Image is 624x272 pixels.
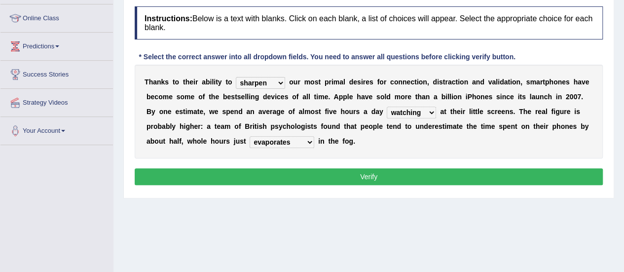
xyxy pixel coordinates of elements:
b: t [444,108,446,116]
b: h [523,108,527,116]
b: v [262,108,266,116]
b: i [553,108,555,116]
b: o [159,108,164,116]
b: u [294,78,298,86]
b: u [349,108,353,116]
b: o [553,78,558,86]
b: v [329,108,333,116]
b: i [466,93,468,101]
b: m [530,78,536,86]
a: Strategy Videos [0,89,113,114]
b: n [163,108,168,116]
b: o [158,93,163,101]
a: Success Stories [0,61,113,85]
b: d [349,78,354,86]
b: a [472,78,476,86]
b: i [193,78,195,86]
b: t [225,78,228,86]
b: f [377,78,379,86]
b: n [157,78,161,86]
b: t [183,78,185,86]
b: i [500,93,502,101]
b: c [452,78,456,86]
b: e [241,93,245,101]
b: i [574,108,576,116]
b: . [513,108,515,116]
b: a [364,108,367,116]
b: v [582,78,586,86]
b: e [562,78,566,86]
b: s [488,93,492,101]
b: b [166,122,170,130]
b: t [319,108,321,116]
b: u [559,108,564,116]
b: e [479,108,483,116]
b: r [297,78,300,86]
b: a [375,108,379,116]
button: Verify [135,168,603,185]
a: Your Account [0,117,113,142]
b: s [222,108,226,116]
b: e [484,93,488,101]
b: t [415,93,418,101]
b: i [327,108,329,116]
b: . [328,93,330,101]
b: h [417,93,422,101]
b: b [441,93,445,101]
b: m [163,93,169,101]
b: a [422,93,426,101]
b: o [460,78,464,86]
b: f [325,108,327,116]
b: o [512,78,516,86]
b: o [228,78,232,86]
b: h [340,108,345,116]
b: s [357,78,361,86]
b: s [376,93,380,101]
b: i [445,93,447,101]
b: o [198,93,203,101]
b: n [516,78,520,86]
b: s [315,108,319,116]
b: r [540,78,543,86]
b: b [206,78,210,86]
b: l [212,78,214,86]
b: e [190,93,194,101]
b: o [453,93,458,101]
b: i [316,93,318,101]
b: f [203,93,205,101]
b: i [275,93,277,101]
b: o [288,108,293,116]
b: g [276,108,281,116]
b: y [172,122,176,130]
b: a [162,122,166,130]
b: o [380,93,385,101]
b: i [417,78,419,86]
b: e [168,108,172,116]
b: p [325,78,329,86]
div: * Select the correct answer into all dropdown fields. You need to answer all questions before cli... [135,52,519,62]
b: d [238,108,243,116]
b: i [517,93,519,101]
b: a [302,93,306,101]
b: l [347,93,349,101]
b: e [349,93,353,101]
b: , [203,108,205,116]
b: f [293,108,295,116]
b: e [501,108,505,116]
b: e [510,93,514,101]
b: e [457,108,461,116]
b: a [440,108,444,116]
b: s [231,93,235,101]
b: n [426,93,430,101]
b: s [356,108,360,116]
b: a [578,78,582,86]
b: a [531,93,535,101]
b: e [281,108,285,116]
b: P [467,93,472,101]
a: Online Class [0,4,113,29]
b: a [536,78,540,86]
b: r [535,108,538,116]
b: n [403,78,407,86]
b: T [519,108,523,116]
b: a [246,108,250,116]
